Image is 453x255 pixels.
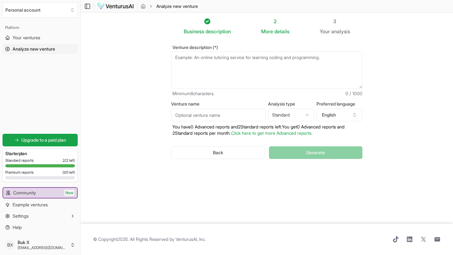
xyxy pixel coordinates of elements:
span: [EMAIL_ADDRESS][DOMAIN_NAME] [18,245,68,250]
label: Analysis type [268,102,314,106]
label: Preferred language [316,102,362,106]
span: Settings [13,213,29,219]
a: VenturusAI, Inc [176,236,205,242]
label: Venture description (*) [171,45,362,50]
span: Upgrade to a paid plan [21,137,66,143]
span: analysis [331,28,350,35]
span: 0 / 1000 [345,90,362,97]
label: Venture name [171,102,266,106]
span: © Copyright 2025 . All Rights Reserved by . [93,236,206,242]
a: Example ventures [3,200,78,210]
span: 2 / 2 left [63,158,75,163]
button: Select an organization [3,3,78,18]
span: Analyze new venture [156,3,198,9]
a: Click here to get more Advanced reports. [231,130,312,136]
span: Minimum 8 characters. [172,90,215,97]
span: Your [320,28,330,35]
button: Settings [3,211,78,221]
button: BXBuk X[EMAIL_ADDRESS][DOMAIN_NAME] [3,237,78,252]
a: CommunityNew [3,188,77,198]
span: More [261,28,273,35]
span: BX [5,240,15,250]
span: Analyze new venture [13,46,55,52]
span: Business [184,28,204,35]
span: details [274,28,289,35]
span: Buk X [18,240,68,245]
a: Help [3,222,78,232]
button: English [316,109,362,121]
input: Optional venture name [171,109,266,121]
span: Standard reports [5,158,34,163]
img: logo [97,3,134,10]
nav: breadcrumb [141,3,198,9]
div: 3 [320,18,350,25]
span: Community [13,190,36,196]
span: 0 / 0 left [63,170,75,175]
span: Help [13,224,22,231]
a: Upgrade to a paid plan [3,134,78,146]
div: 2 [261,18,289,25]
button: Back [171,146,265,159]
span: New [64,190,75,196]
a: Analyze new venture [3,44,78,54]
span: Your ventures [13,35,40,41]
div: Platform [3,23,78,33]
a: Your ventures [3,33,78,43]
h3: Starter plan [5,150,75,157]
span: description [205,28,231,35]
span: Premium reports [5,170,34,175]
span: Example ventures [13,202,48,208]
p: You have 0 Advanced reports and 2 Standard reports left. Y ou get 0 Advanced reports and 2 Standa... [171,124,362,136]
